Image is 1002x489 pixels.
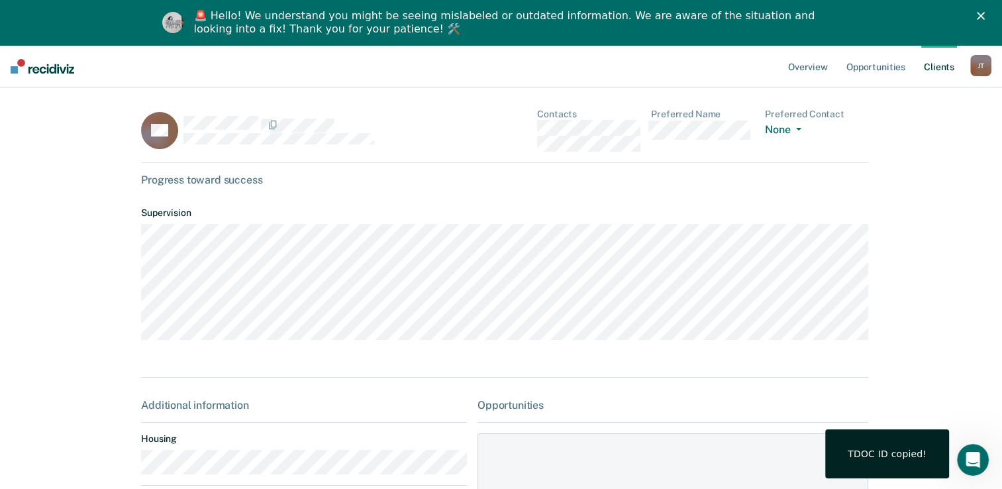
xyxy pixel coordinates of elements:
[844,45,908,87] a: Opportunities
[141,433,467,445] dt: Housing
[141,399,467,411] div: Additional information
[970,55,991,76] button: JT
[785,45,830,87] a: Overview
[194,9,819,36] div: 🚨 Hello! We understand you might be seeing mislabeled or outdated information. We are aware of th...
[765,123,806,138] button: None
[651,109,754,120] dt: Preferred Name
[537,109,640,120] dt: Contacts
[848,448,927,460] div: TDOC ID copied!
[921,45,957,87] a: Clients
[765,109,868,120] dt: Preferred Contact
[977,12,990,20] div: Close
[162,12,183,33] img: Profile image for Kim
[11,59,74,74] img: Recidiviz
[970,55,991,76] div: J T
[141,207,868,219] dt: Supervision
[477,399,868,411] div: Opportunities
[957,444,989,476] iframe: Intercom live chat
[141,174,868,186] div: Progress toward success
